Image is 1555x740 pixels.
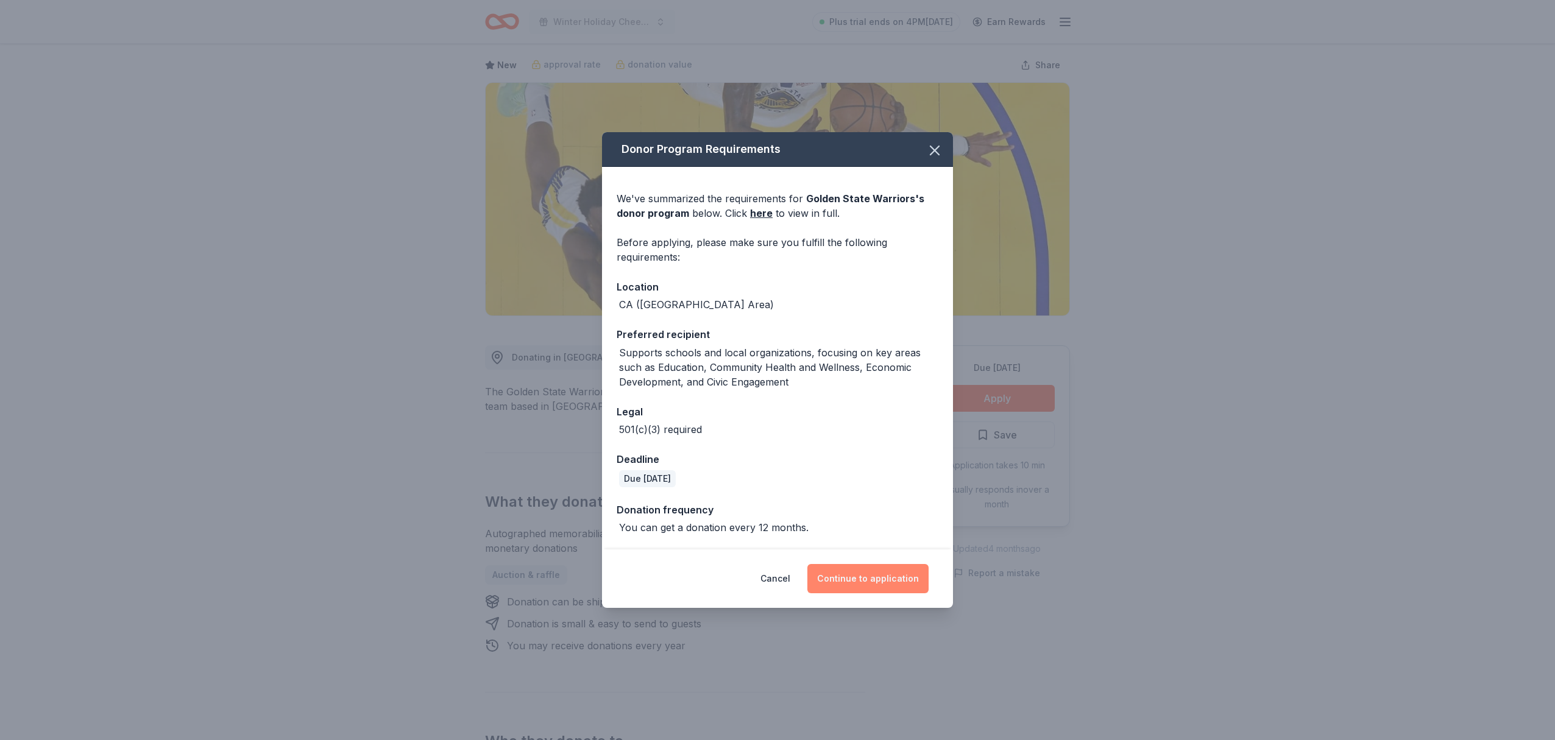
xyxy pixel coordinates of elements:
[750,206,773,220] a: here
[619,520,809,535] div: You can get a donation every 12 months.
[617,279,938,295] div: Location
[617,451,938,467] div: Deadline
[617,191,938,220] div: We've summarized the requirements for below. Click to view in full.
[617,326,938,342] div: Preferred recipient
[602,132,953,167] div: Donor Program Requirements
[617,235,938,264] div: Before applying, please make sure you fulfill the following requirements:
[619,422,702,437] div: 501(c)(3) required
[619,470,676,487] div: Due [DATE]
[617,502,938,518] div: Donation frequency
[619,297,774,312] div: CA ([GEOGRAPHIC_DATA] Area)
[617,404,938,420] div: Legal
[619,345,938,389] div: Supports schools and local organizations, focusing on key areas such as Education, Community Heal...
[760,564,790,593] button: Cancel
[807,564,929,593] button: Continue to application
